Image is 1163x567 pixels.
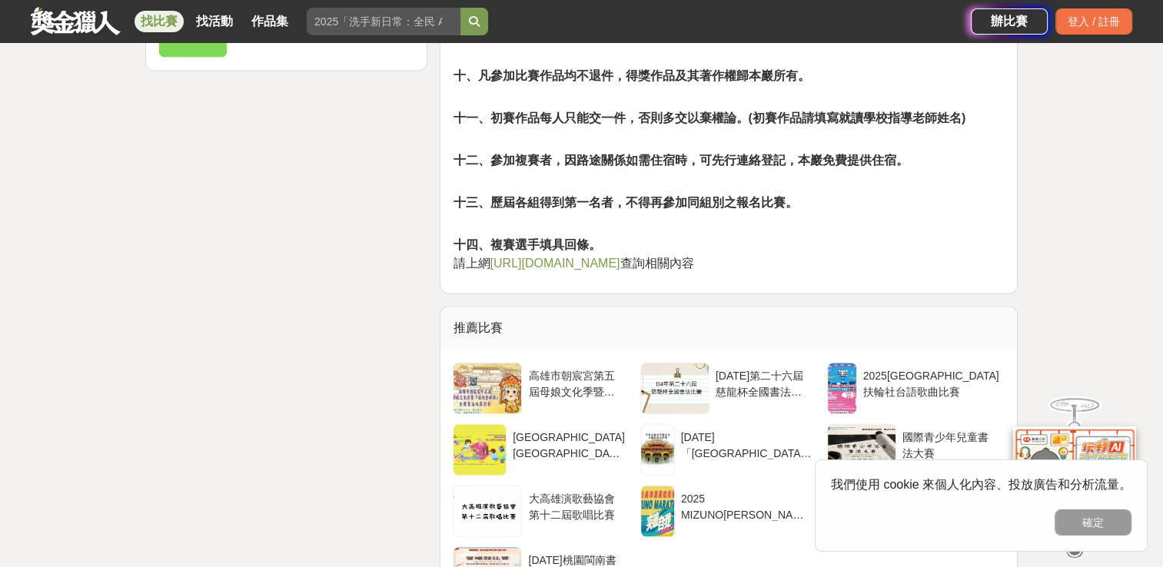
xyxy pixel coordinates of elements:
div: 高雄市朝宸宮第五屆母娘文化季暨瑤池金母盃全國書法比賽 [528,368,624,397]
a: 2025 MIZUNO[PERSON_NAME]接力賽 [640,485,818,537]
a: [DATE]第二十六屆慈龍杯全國書法比賽 [640,362,818,414]
div: 登入 / 註冊 [1055,8,1132,35]
input: 2025「洗手新日常：全民 ALL IN」洗手歌全台徵選 [307,8,460,35]
div: 推薦比賽 [440,307,1017,350]
div: 國際青少年兒童書法大賽 [902,429,999,459]
span: 請上網 查詢相關內容 [453,257,693,270]
div: [DATE]第二十六屆慈龍杯全國書法比賽 [716,368,812,397]
div: 大高雄演歌藝協會第十二屆歌唱比賽 [528,491,624,520]
img: d2146d9a-e6f6-4337-9592-8cefde37ba6b.png [1013,426,1136,529]
a: 作品集 [245,11,294,32]
a: 找比賽 [135,11,184,32]
a: 2025[GEOGRAPHIC_DATA]扶輪社台語歌曲比賽 [827,362,1005,414]
div: [GEOGRAPHIC_DATA][GEOGRAPHIC_DATA]第二屆學生繪畫比賽 [513,429,625,459]
strong: 十三、歷屆各組得到第一名者，不得再參加同組別之報名比賽。 [453,196,797,209]
a: 大高雄演歌藝協會第十二屆歌唱比賽 [453,485,630,537]
strong: 十、凡參加比賽作品均不退件，得獎作品及其著作權歸本巖所有。 [453,69,809,82]
a: [DATE]「[GEOGRAPHIC_DATA][DEMOGRAPHIC_DATA]」觀音盃全國圍棋公開賽 [640,423,818,476]
a: 高雄市朝宸宮第五屆母娘文化季暨瑤池金母盃全國書法比賽 [453,362,630,414]
a: 辦比賽 [971,8,1048,35]
a: 找活動 [190,11,239,32]
a: 國際青少年兒童書法大賽 [827,423,1005,476]
span: 我們使用 cookie 來個人化內容、投放廣告和分析流量。 [831,478,1131,491]
strong: 十四、複賽選手填具回條。 [453,238,600,251]
div: 2025[GEOGRAPHIC_DATA]扶輪社台語歌曲比賽 [863,368,999,397]
a: [GEOGRAPHIC_DATA][GEOGRAPHIC_DATA]第二屆學生繪畫比賽 [453,423,630,476]
strong: 十二、參加複賽者，因路途關係如需住宿時，可先行連絡登記，本巖免費提供住宿。 [453,154,908,167]
div: [DATE]「[GEOGRAPHIC_DATA][DEMOGRAPHIC_DATA]」觀音盃全國圍棋公開賽 [681,429,812,459]
button: 確定 [1055,509,1131,535]
a: [URL][DOMAIN_NAME] [490,257,620,270]
strong: 十一、初賽作品每人只能交一件，否則多交以棄權論。(初賽作品請填寫就讀學校指導老師姓名) [453,111,965,124]
div: 2025 MIZUNO[PERSON_NAME]接力賽 [681,491,812,520]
